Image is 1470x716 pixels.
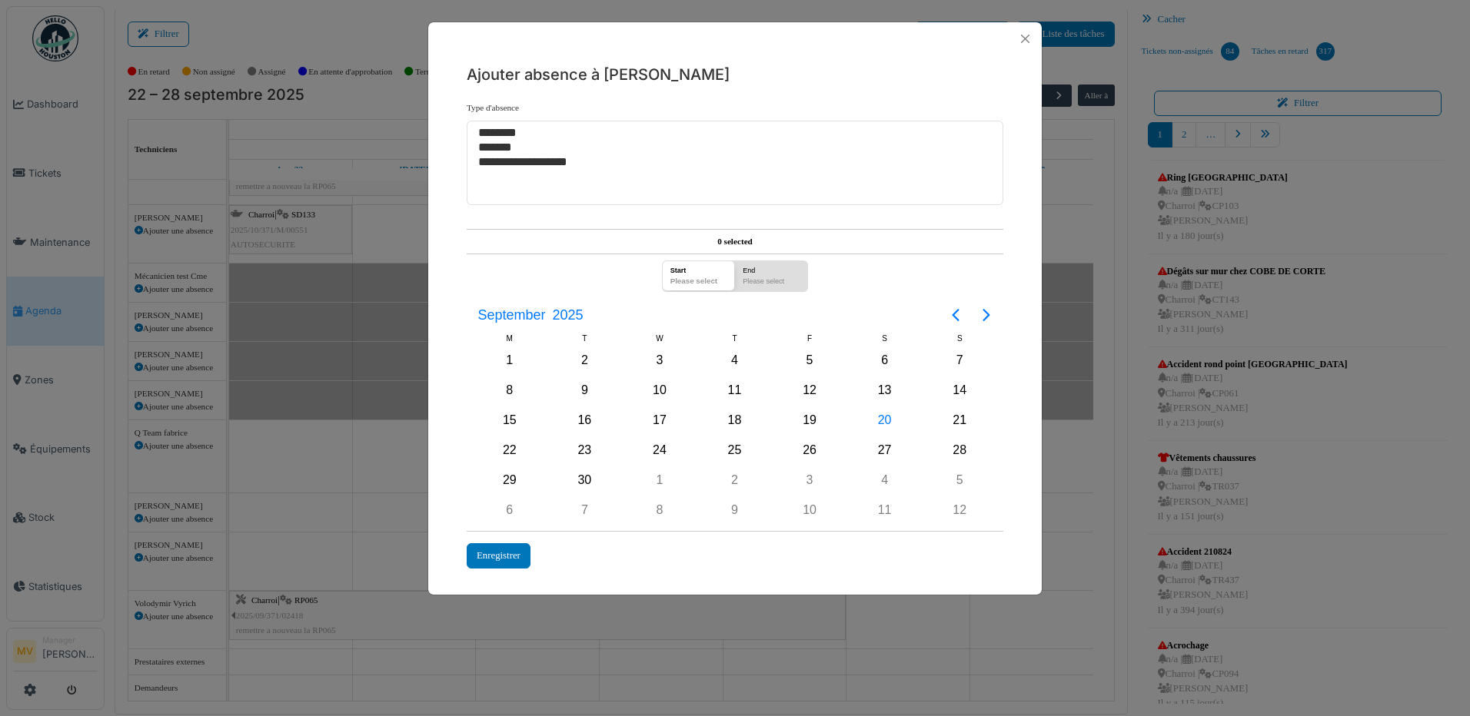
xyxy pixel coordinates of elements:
div: Sunday, October 12, 2025 [948,499,971,522]
div: Sunday, September 21, 2025 [948,409,971,432]
div: Monday, September 29, 2025 [498,469,521,492]
button: Next page [971,300,1002,330]
div: Thursday, October 2, 2025 [723,469,746,492]
div: Monday, September 1, 2025 [498,349,521,372]
button: September2025 [468,301,593,329]
div: Monday, October 6, 2025 [498,499,521,522]
div: Wednesday, October 1, 2025 [648,469,671,492]
div: Wednesday, September 24, 2025 [648,439,671,462]
div: Tuesday, September 16, 2025 [573,409,596,432]
div: Saturday, September 13, 2025 [873,379,896,402]
div: Wednesday, October 8, 2025 [648,499,671,522]
div: Start [666,261,731,277]
div: Friday, September 19, 2025 [798,409,821,432]
div: 0 selected [467,230,1003,254]
div: Saturday, September 6, 2025 [873,349,896,372]
div: Thursday, September 4, 2025 [723,349,746,372]
div: Thursday, September 25, 2025 [723,439,746,462]
div: Friday, September 5, 2025 [798,349,821,372]
div: Please select [739,276,804,291]
div: Friday, September 12, 2025 [798,379,821,402]
div: Thursday, September 11, 2025 [723,379,746,402]
label: Type d'absence [467,101,519,114]
span: September [474,301,549,329]
div: T [697,332,773,345]
div: Saturday, September 27, 2025 [873,439,896,462]
div: Monday, September 8, 2025 [498,379,521,402]
div: Friday, October 10, 2025 [798,499,821,522]
button: Close [1015,28,1036,49]
div: M [472,332,547,345]
div: W [622,332,697,345]
div: S [922,332,997,345]
div: Sunday, September 7, 2025 [948,349,971,372]
div: Monday, September 22, 2025 [498,439,521,462]
div: Sunday, September 28, 2025 [948,439,971,462]
span: 2025 [549,301,587,329]
div: T [547,332,623,345]
div: Tuesday, September 9, 2025 [573,379,596,402]
div: Enregistrer [467,543,530,568]
div: Wednesday, September 10, 2025 [648,379,671,402]
div: Wednesday, September 3, 2025 [648,349,671,372]
div: Sunday, September 14, 2025 [948,379,971,402]
div: End [739,261,804,277]
div: Saturday, October 4, 2025 [873,469,896,492]
div: Thursday, October 9, 2025 [723,499,746,522]
div: Tuesday, September 2, 2025 [573,349,596,372]
div: Monday, September 15, 2025 [498,409,521,432]
div: Sunday, October 5, 2025 [948,469,971,492]
div: Saturday, October 11, 2025 [873,499,896,522]
div: F [772,332,847,345]
div: Friday, October 3, 2025 [798,469,821,492]
div: Tuesday, September 30, 2025 [573,469,596,492]
div: Thursday, September 18, 2025 [723,409,746,432]
button: Previous page [940,300,971,330]
div: Tuesday, September 23, 2025 [573,439,596,462]
div: Tuesday, October 7, 2025 [573,499,596,522]
div: Today, Saturday, September 20, 2025 [873,409,896,432]
div: Wednesday, September 17, 2025 [648,409,671,432]
div: Please select [666,276,731,291]
h5: Ajouter absence à [PERSON_NAME] [467,63,1003,86]
div: S [847,332,923,345]
div: Friday, September 26, 2025 [798,439,821,462]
